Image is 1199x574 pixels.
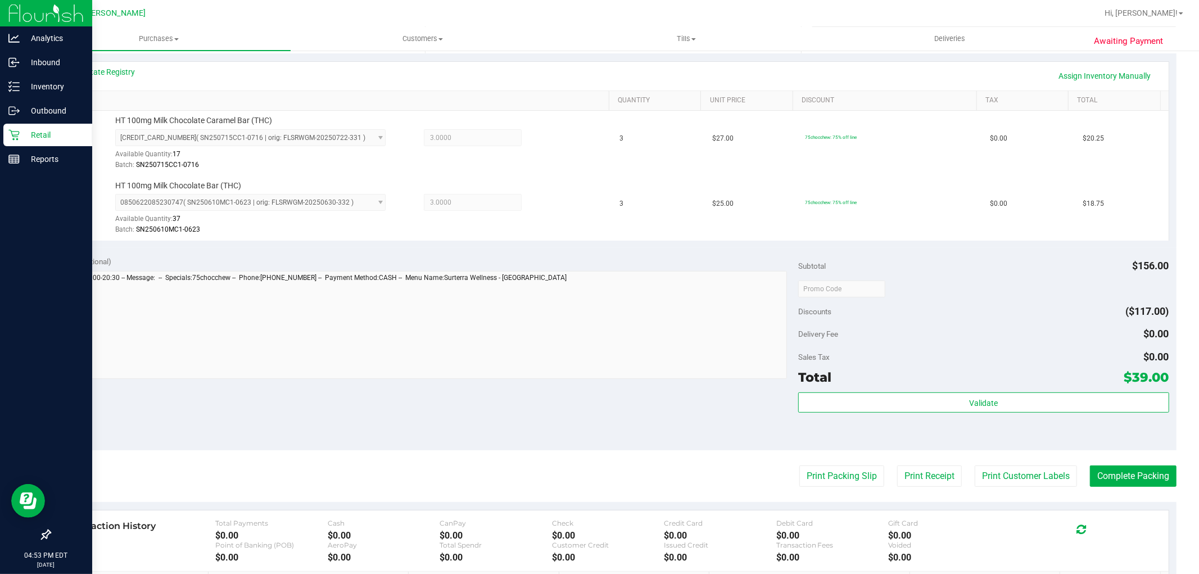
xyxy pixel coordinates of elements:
[798,261,826,270] span: Subtotal
[1133,260,1169,272] span: $156.00
[8,153,20,165] inline-svg: Reports
[798,301,831,322] span: Discounts
[8,81,20,92] inline-svg: Inventory
[888,519,1000,527] div: Gift Card
[1124,369,1169,385] span: $39.00
[1126,305,1169,317] span: ($117.00)
[5,550,87,561] p: 04:53 PM EDT
[215,541,327,549] div: Point of Banking (POB)
[115,146,400,168] div: Available Quantity:
[1144,328,1169,340] span: $0.00
[776,519,888,527] div: Debit Card
[620,133,624,144] span: 3
[776,552,888,563] div: $0.00
[555,34,817,44] span: Tills
[620,198,624,209] span: 3
[1077,96,1156,105] a: Total
[136,161,199,169] span: SN250715CC1-0716
[215,530,327,541] div: $0.00
[802,96,972,105] a: Discount
[20,31,87,45] p: Analytics
[919,34,980,44] span: Deliveries
[115,180,241,191] span: HT 100mg Milk Chocolate Bar (THC)
[440,530,551,541] div: $0.00
[1083,198,1104,209] span: $18.75
[66,96,605,105] a: SKU
[215,552,327,563] div: $0.00
[805,134,857,140] span: 75chocchew: 75% off line
[712,133,734,144] span: $27.00
[328,519,440,527] div: Cash
[990,133,1007,144] span: $0.00
[440,541,551,549] div: Total Spendr
[776,530,888,541] div: $0.00
[115,211,400,233] div: Available Quantity:
[136,225,200,233] span: SN250610MC1-0623
[440,519,551,527] div: CanPay
[552,552,664,563] div: $0.00
[799,465,884,487] button: Print Packing Slip
[215,519,327,527] div: Total Payments
[888,552,1000,563] div: $0.00
[1094,35,1163,48] span: Awaiting Payment
[618,96,696,105] a: Quantity
[798,392,1169,413] button: Validate
[27,27,291,51] a: Purchases
[20,128,87,142] p: Retail
[11,484,45,518] iframe: Resource center
[173,215,180,223] span: 37
[1144,351,1169,363] span: $0.00
[897,465,962,487] button: Print Receipt
[798,369,831,385] span: Total
[798,329,838,338] span: Delivery Fee
[664,552,776,563] div: $0.00
[84,8,146,18] span: [PERSON_NAME]
[8,57,20,68] inline-svg: Inbound
[985,96,1064,105] a: Tax
[291,34,554,44] span: Customers
[1105,8,1178,17] span: Hi, [PERSON_NAME]!
[552,530,664,541] div: $0.00
[8,105,20,116] inline-svg: Outbound
[552,541,664,549] div: Customer Credit
[712,198,734,209] span: $25.00
[8,33,20,44] inline-svg: Analytics
[68,66,135,78] a: View State Registry
[328,530,440,541] div: $0.00
[990,198,1007,209] span: $0.00
[328,541,440,549] div: AeroPay
[664,519,776,527] div: Credit Card
[798,281,885,297] input: Promo Code
[776,541,888,549] div: Transaction Fees
[20,56,87,69] p: Inbound
[969,399,998,408] span: Validate
[20,104,87,117] p: Outbound
[1083,133,1104,144] span: $20.25
[440,552,551,563] div: $0.00
[975,465,1077,487] button: Print Customer Labels
[710,96,789,105] a: Unit Price
[552,519,664,527] div: Check
[8,129,20,141] inline-svg: Retail
[115,225,134,233] span: Batch:
[664,541,776,549] div: Issued Credit
[27,34,291,44] span: Purchases
[115,115,272,126] span: HT 100mg Milk Chocolate Caramel Bar (THC)
[664,530,776,541] div: $0.00
[798,352,830,361] span: Sales Tax
[1052,66,1159,85] a: Assign Inventory Manually
[173,150,180,158] span: 17
[5,561,87,569] p: [DATE]
[291,27,554,51] a: Customers
[328,552,440,563] div: $0.00
[20,80,87,93] p: Inventory
[888,541,1000,549] div: Voided
[20,152,87,166] p: Reports
[1090,465,1177,487] button: Complete Packing
[805,200,857,205] span: 75chocchew: 75% off line
[115,161,134,169] span: Batch:
[888,530,1000,541] div: $0.00
[554,27,818,51] a: Tills
[818,27,1082,51] a: Deliveries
